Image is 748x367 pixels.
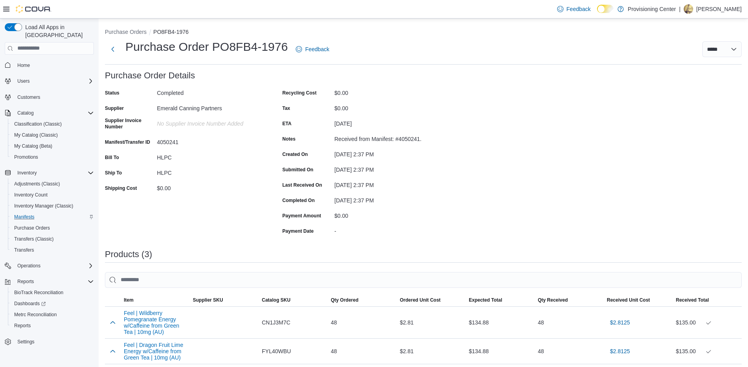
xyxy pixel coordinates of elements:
span: Qty Ordered [331,297,358,303]
button: BioTrack Reconciliation [8,287,97,298]
div: [DATE] 2:37 PM [334,163,440,173]
span: Operations [14,261,94,271]
a: Feedback [293,41,332,57]
span: Customers [14,92,94,102]
a: Purchase Orders [11,223,53,233]
span: Adjustments (Classic) [14,181,60,187]
span: Users [14,76,94,86]
button: PO8FB4-1976 [153,29,189,35]
button: Manifests [8,211,97,222]
a: Home [14,61,33,70]
button: Operations [14,261,44,271]
button: Qty Received [535,294,604,306]
span: Ordered Unit Cost [400,297,440,303]
span: My Catalog (Beta) [11,141,94,151]
span: Metrc Reconciliation [11,310,94,319]
div: $135.00 [676,347,739,356]
label: Ship To [105,170,122,176]
button: My Catalog (Beta) [8,141,97,152]
span: $2.8125 [610,319,630,326]
div: No Supplier Invoice Number added [157,117,263,127]
h3: Purchase Order Details [105,71,195,80]
span: BioTrack Reconciliation [11,288,94,297]
a: BioTrack Reconciliation [11,288,67,297]
span: Qty Received [538,297,568,303]
button: Inventory [14,168,40,178]
button: Item [121,294,190,306]
button: Catalog SKU [259,294,328,306]
button: Expected Total [466,294,535,306]
span: Users [17,78,30,84]
span: Transfers [11,245,94,255]
span: My Catalog (Classic) [11,130,94,140]
span: Purchase Orders [14,225,50,231]
label: Last Received On [282,182,322,188]
img: Cova [16,5,51,13]
label: Manifest/Transfer ID [105,139,150,145]
span: BioTrack Reconciliation [14,289,63,296]
div: [DATE] 2:37 PM [334,148,440,158]
button: Reports [8,320,97,331]
label: Shipping Cost [105,185,137,191]
div: $0.00 [334,87,440,96]
p: | [679,4,681,14]
label: Tax [282,105,290,111]
a: Metrc Reconciliation [11,310,60,319]
span: Promotions [14,154,38,160]
div: - [334,225,440,234]
p: [PERSON_NAME] [696,4,742,14]
div: 48 [535,343,604,359]
div: HLPC [157,167,263,176]
button: Catalog [14,108,37,118]
a: Customers [14,93,43,102]
button: Classification (Classic) [8,119,97,130]
span: Inventory Count [11,190,94,200]
a: Transfers (Classic) [11,234,57,244]
span: Feedback [567,5,591,13]
button: Purchase Orders [105,29,147,35]
span: Metrc Reconciliation [14,311,57,318]
a: Inventory Manager (Classic) [11,201,76,211]
div: $134.88 [466,315,535,330]
a: Reports [11,321,34,330]
button: Reports [2,276,97,287]
span: Settings [17,339,34,345]
div: HLPC [157,151,263,161]
a: Classification (Classic) [11,119,65,129]
a: Adjustments (Classic) [11,179,63,189]
div: $2.81 [397,315,466,330]
span: Reports [17,278,34,285]
div: Received from Manifest: #4050241. [334,133,440,142]
button: Promotions [8,152,97,163]
span: Manifests [14,214,34,220]
button: Users [2,76,97,87]
h1: Purchase Order PO8FB4-1976 [125,39,288,55]
span: Dashboards [14,300,46,307]
a: Inventory Count [11,190,51,200]
span: Promotions [11,152,94,162]
span: Transfers (Classic) [11,234,94,244]
button: Reports [14,277,37,286]
button: Metrc Reconciliation [8,309,97,320]
a: Dashboards [8,298,97,309]
button: Inventory Count [8,189,97,200]
label: Status [105,90,119,96]
button: Users [14,76,33,86]
div: [DATE] 2:37 PM [334,179,440,188]
button: Customers [2,91,97,103]
div: $135.00 [676,318,739,327]
span: Dashboards [11,299,94,308]
label: Supplier [105,105,124,111]
span: Inventory Count [14,192,48,198]
button: Adjustments (Classic) [8,178,97,189]
div: 48 [328,343,397,359]
h3: Products (3) [105,250,152,259]
button: Qty Ordered [328,294,397,306]
a: Feedback [554,1,594,17]
span: Home [17,62,30,69]
div: $134.88 [466,343,535,359]
div: $0.00 [334,209,440,219]
div: [DATE] [334,117,440,127]
span: My Catalog (Beta) [14,143,52,149]
span: Inventory Manager (Classic) [11,201,94,211]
